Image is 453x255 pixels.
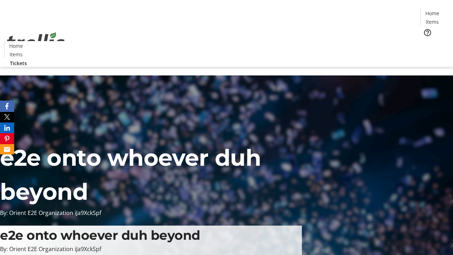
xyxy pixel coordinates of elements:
span: Items [426,18,439,25]
a: Home [421,10,443,17]
a: Home [5,42,27,50]
span: Tickets [426,41,443,49]
a: Items [421,18,443,25]
a: Tickets [420,41,449,49]
span: Home [425,10,439,17]
span: Tickets [10,59,27,67]
span: Home [9,42,23,50]
a: Tickets [4,59,33,67]
img: Orient E2E Organization iJa9XckSpf's Logo [4,24,67,60]
span: Items [10,51,23,58]
a: Items [5,51,27,58]
button: Help [420,25,435,40]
